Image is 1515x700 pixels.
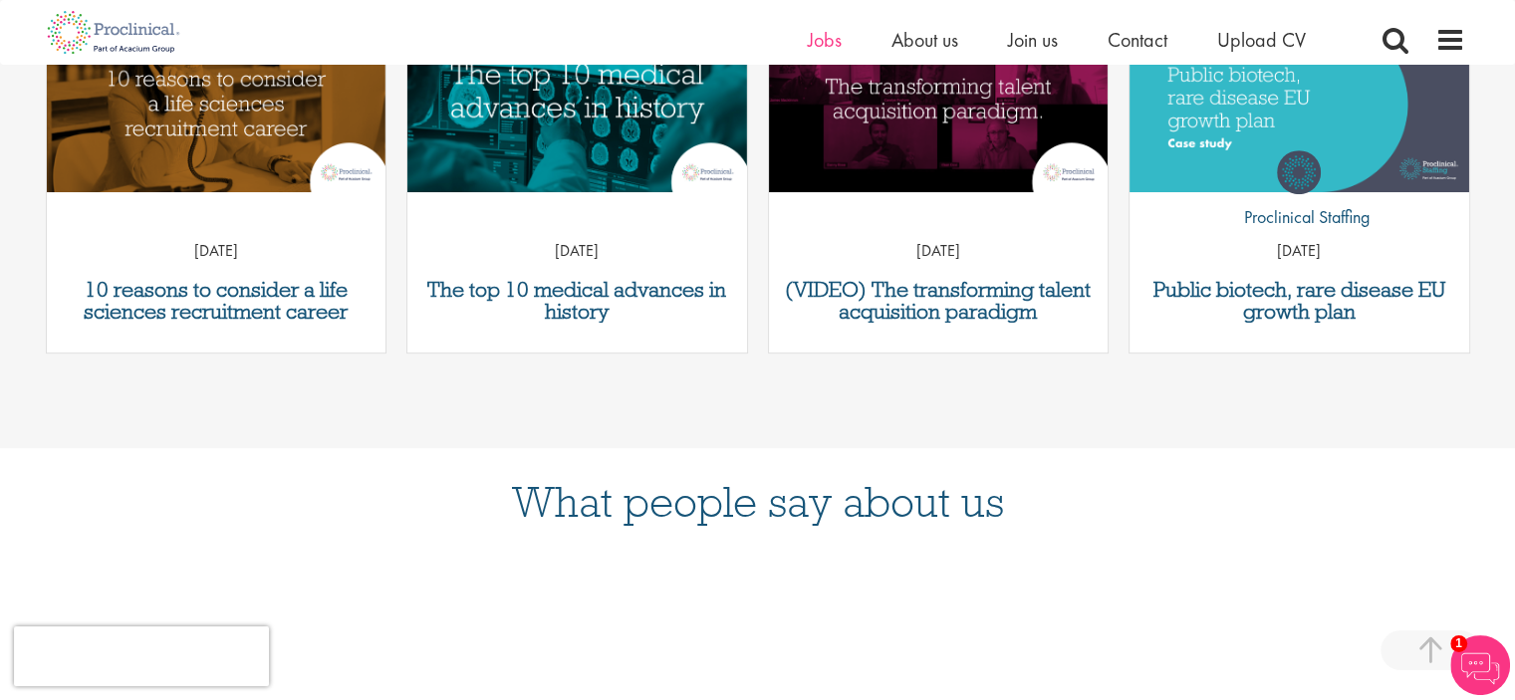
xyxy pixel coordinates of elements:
[407,240,747,263] p: [DATE]
[1008,27,1058,53] a: Join us
[47,240,386,263] p: [DATE]
[14,626,269,686] iframe: reCAPTCHA
[769,16,1109,192] a: Link to a post
[891,27,958,53] a: About us
[407,16,747,192] img: Top 10 medical advances in history
[1139,279,1459,323] a: Public biotech, rare disease EU growth plan
[1450,635,1467,652] span: 1
[47,16,386,192] a: Link to a post
[779,279,1099,323] a: (VIDEO) The transforming talent acquisition paradigm
[1229,204,1370,230] p: Proclinical Staffing
[1130,16,1469,192] a: Link to a post
[407,16,747,192] a: Link to a post
[1217,27,1306,53] a: Upload CV
[1277,150,1321,194] img: Proclinical Staffing
[47,16,386,192] img: 10 reasons to consider a life sciences recruitment career | Recruitment consultant on the phone
[57,279,377,323] a: 10 reasons to consider a life sciences recruitment career
[1130,240,1469,263] p: [DATE]
[1450,635,1510,695] img: Chatbot
[417,279,737,323] a: The top 10 medical advances in history
[1108,27,1167,53] a: Contact
[808,27,842,53] a: Jobs
[1229,150,1370,240] a: Proclinical Staffing Proclinical Staffing
[769,16,1109,192] img: Proclinical host LEAP TA Life Sciences panel discussion about the transforming talent acquisition...
[1130,16,1469,192] img: Public biotech, rare disease EU growth plan thumbnail
[769,240,1109,263] p: [DATE]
